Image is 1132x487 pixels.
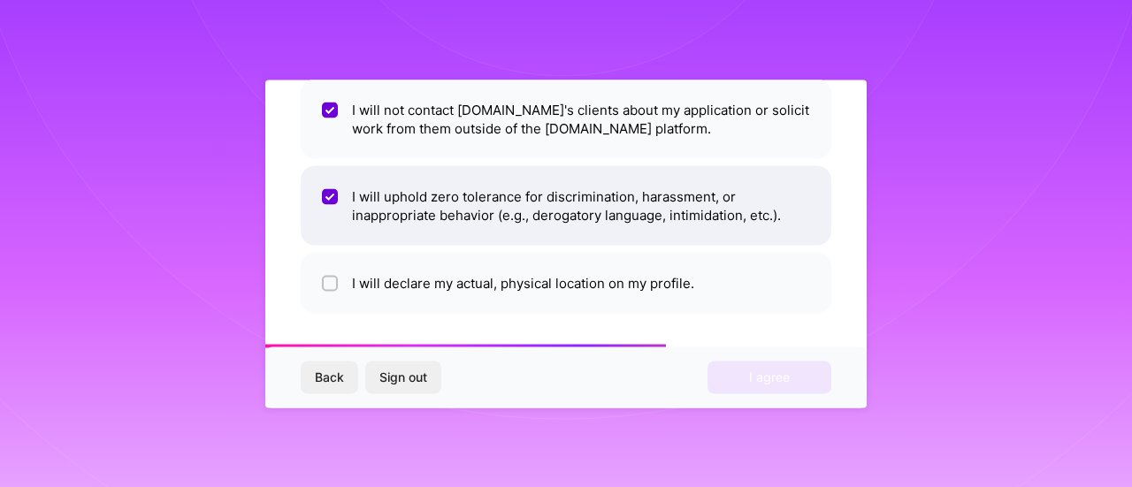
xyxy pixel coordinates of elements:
[301,165,831,245] li: I will uphold zero tolerance for discrimination, harassment, or inappropriate behavior (e.g., der...
[301,252,831,313] li: I will declare my actual, physical location on my profile.
[379,369,427,386] span: Sign out
[301,79,831,158] li: I will not contact [DOMAIN_NAME]'s clients about my application or solicit work from them outside...
[301,361,358,393] button: Back
[365,361,441,393] button: Sign out
[315,369,344,386] span: Back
